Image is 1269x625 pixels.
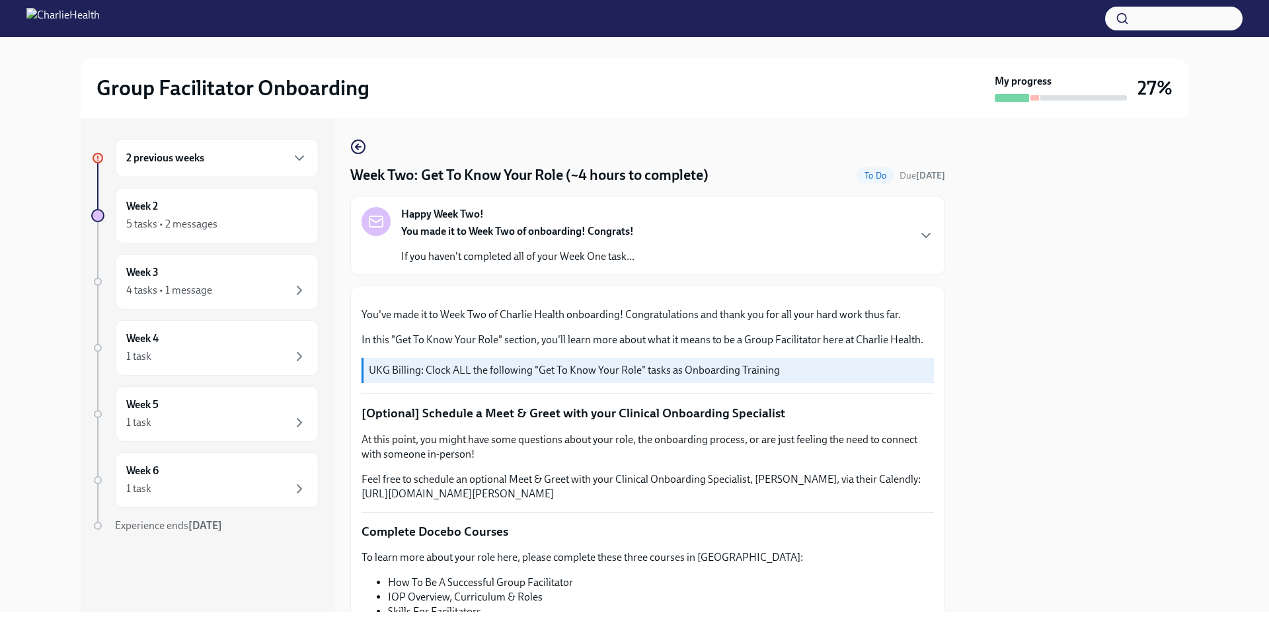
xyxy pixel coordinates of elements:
[350,165,709,185] h4: Week Two: Get To Know Your Role (~4 hours to complete)
[362,550,934,565] p: To learn more about your role here, please complete these three courses in [GEOGRAPHIC_DATA]:
[900,170,945,181] span: Due
[126,217,217,231] div: 5 tasks • 2 messages
[91,188,319,243] a: Week 25 tasks • 2 messages
[91,320,319,376] a: Week 41 task
[126,397,159,412] h6: Week 5
[401,225,634,237] strong: You made it to Week Two of onboarding! Congrats!
[126,464,159,478] h6: Week 6
[995,74,1052,89] strong: My progress
[26,8,100,29] img: CharlieHealth
[388,604,934,619] li: Skills For Facilitators
[401,207,484,222] strong: Happy Week Two!
[126,349,151,364] div: 1 task
[91,452,319,508] a: Week 61 task
[126,283,212,298] div: 4 tasks • 1 message
[900,169,945,182] span: October 6th, 2025 10:00
[388,590,934,604] li: IOP Overview, Curriculum & Roles
[401,249,634,264] p: If you haven't completed all of your Week One task...
[1137,76,1173,100] h3: 27%
[91,386,319,442] a: Week 51 task
[126,481,151,496] div: 1 task
[126,199,158,214] h6: Week 2
[126,265,159,280] h6: Week 3
[857,171,894,181] span: To Do
[362,523,934,540] p: Complete Docebo Courses
[362,333,934,347] p: In this "Get To Know Your Role" section, you'll learn more about what it means to be a Group Faci...
[115,519,222,532] span: Experience ends
[362,405,934,422] p: [Optional] Schedule a Meet & Greet with your Clinical Onboarding Specialist
[362,308,934,322] p: You've made it to Week Two of Charlie Health onboarding! Congratulations and thank you for all yo...
[362,472,934,501] p: Feel free to schedule an optional Meet & Greet with your Clinical Onboarding Specialist, [PERSON_...
[916,170,945,181] strong: [DATE]
[126,415,151,430] div: 1 task
[388,575,934,590] li: How To Be A Successful Group Facilitator
[126,151,204,165] h6: 2 previous weeks
[369,363,929,378] p: UKG Billing: Clock ALL the following "Get To Know Your Role" tasks as Onboarding Training
[96,75,369,101] h2: Group Facilitator Onboarding
[362,433,934,462] p: At this point, you might have some questions about your role, the onboarding process, or are just...
[91,254,319,310] a: Week 34 tasks • 1 message
[188,519,222,532] strong: [DATE]
[115,139,319,177] div: 2 previous weeks
[126,331,159,346] h6: Week 4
